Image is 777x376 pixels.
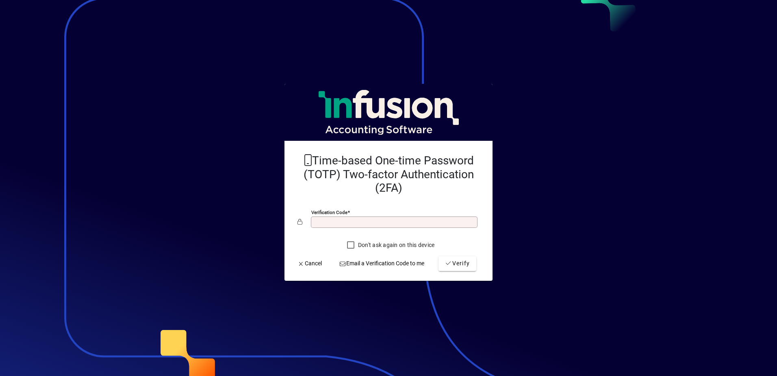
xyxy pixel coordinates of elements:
mat-label: Verification code [311,210,347,215]
button: Email a Verification Code to me [336,256,428,271]
h2: Time-based One-time Password (TOTP) Two-factor Authentication (2FA) [297,154,480,195]
button: Verify [438,256,476,271]
span: Verify [445,259,470,268]
span: Cancel [297,259,322,268]
label: Don't ask again on this device [356,241,435,249]
span: Email a Verification Code to me [339,259,425,268]
button: Cancel [294,256,325,271]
